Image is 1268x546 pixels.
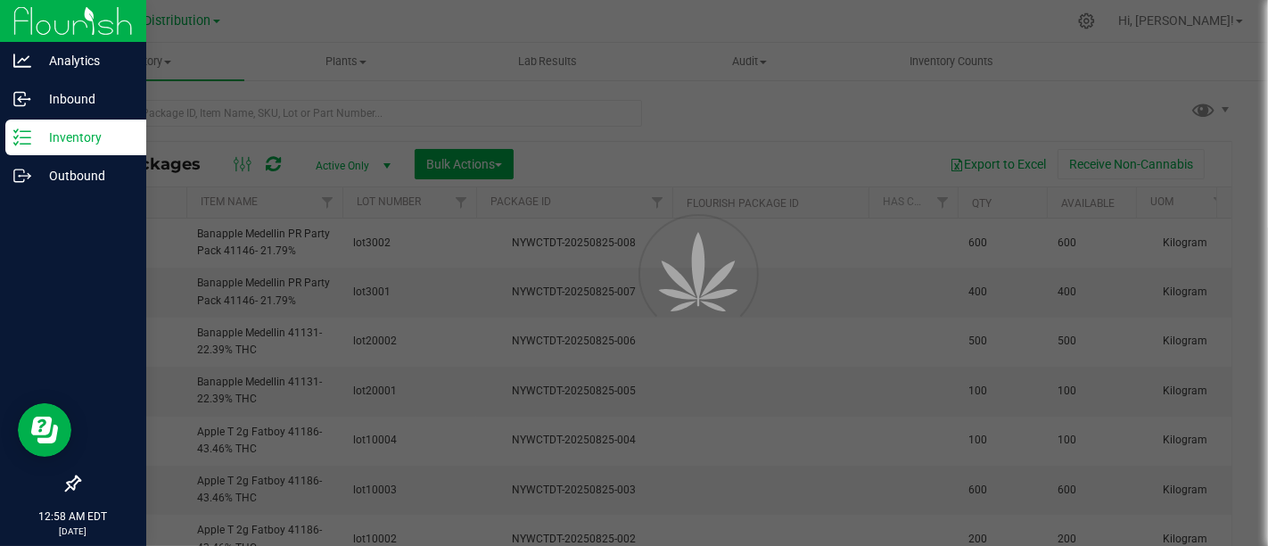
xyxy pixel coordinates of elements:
p: [DATE] [8,525,138,538]
inline-svg: Inbound [13,90,31,108]
iframe: Resource center [18,403,71,457]
p: Inventory [31,127,138,148]
inline-svg: Analytics [13,52,31,70]
p: 12:58 AM EDT [8,509,138,525]
p: Outbound [31,165,138,186]
p: Analytics [31,50,138,71]
p: Inbound [31,88,138,110]
inline-svg: Inventory [13,128,31,146]
inline-svg: Outbound [13,167,31,185]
